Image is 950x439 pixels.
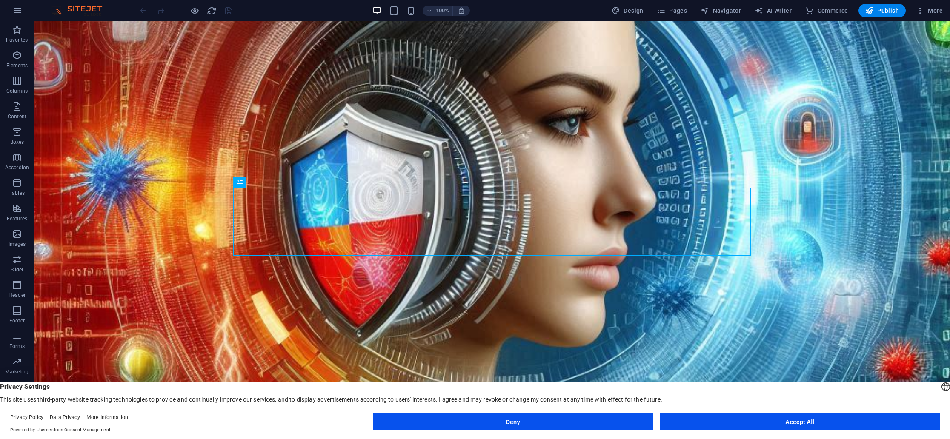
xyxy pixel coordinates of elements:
[8,113,26,120] p: Content
[21,394,30,402] button: 3
[21,384,30,392] button: 2
[9,190,25,197] p: Tables
[657,6,687,15] span: Pages
[751,4,795,17] button: AI Writer
[701,6,741,15] span: Navigator
[423,6,453,16] button: 100%
[697,4,744,17] button: Navigator
[755,6,792,15] span: AI Writer
[7,215,27,222] p: Features
[10,139,24,145] p: Boxes
[206,6,217,16] button: reload
[189,6,200,16] button: Click here to leave preview mode and continue editing
[913,4,946,17] button: More
[865,6,899,15] span: Publish
[654,4,690,17] button: Pages
[6,88,28,94] p: Columns
[6,62,28,69] p: Elements
[6,37,28,43] p: Favorites
[435,6,449,16] h6: 100%
[207,6,217,16] i: Reload page
[11,266,24,273] p: Slider
[916,6,943,15] span: More
[49,6,113,16] img: Editor Logo
[5,164,29,171] p: Accordion
[608,4,647,17] button: Design
[858,4,906,17] button: Publish
[9,292,26,299] p: Header
[21,373,30,382] button: 1
[9,317,25,324] p: Footer
[802,4,852,17] button: Commerce
[805,6,848,15] span: Commerce
[9,241,26,248] p: Images
[9,343,25,350] p: Forms
[612,6,644,15] span: Design
[5,368,29,375] p: Marketing
[608,4,647,17] div: Design (Ctrl+Alt+Y)
[458,7,465,14] i: On resize automatically adjust zoom level to fit chosen device.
